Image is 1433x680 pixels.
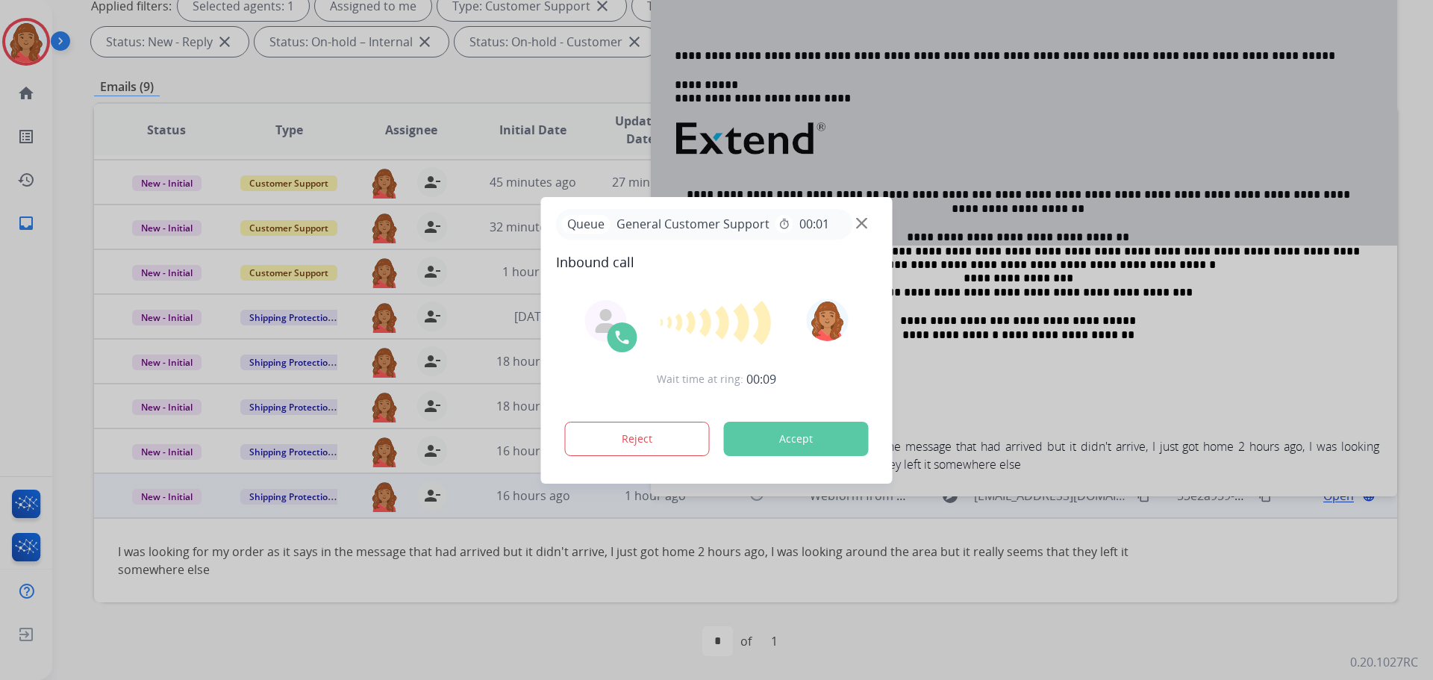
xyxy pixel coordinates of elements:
[778,218,790,230] mat-icon: timer
[594,309,618,333] img: agent-avatar
[806,299,848,341] img: avatar
[657,372,743,387] span: Wait time at ring:
[724,422,869,456] button: Accept
[799,215,829,233] span: 00:01
[746,370,776,388] span: 00:09
[556,252,878,272] span: Inbound call
[1350,653,1418,671] p: 0.20.1027RC
[856,217,867,228] img: close-button
[565,422,710,456] button: Reject
[614,328,631,346] img: call-icon
[562,215,611,234] p: Queue
[611,215,775,233] span: General Customer Support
